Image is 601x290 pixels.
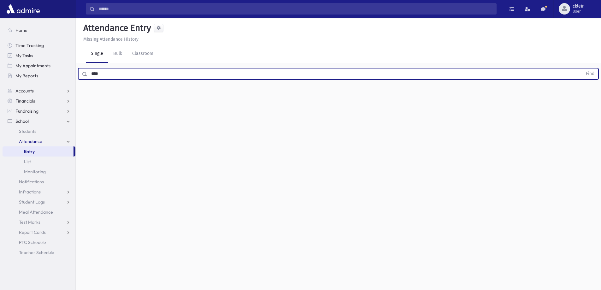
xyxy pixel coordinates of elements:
span: Test Marks [19,219,40,225]
h5: Attendance Entry [81,23,151,33]
span: Entry [24,149,35,154]
a: Time Tracking [3,40,75,50]
span: Home [15,27,27,33]
a: Notifications [3,177,75,187]
span: List [24,159,31,164]
span: Students [19,128,36,134]
span: Infractions [19,189,41,195]
a: Home [3,25,75,35]
input: Search [95,3,496,15]
span: Report Cards [19,229,46,235]
span: Time Tracking [15,43,44,48]
a: Infractions [3,187,75,197]
a: Meal Attendance [3,207,75,217]
a: Bulk [108,45,127,63]
span: Student Logs [19,199,45,205]
span: Financials [15,98,35,104]
img: AdmirePro [5,3,41,15]
a: Financials [3,96,75,106]
span: Monitoring [24,169,46,175]
span: PTC Schedule [19,240,46,245]
span: My Appointments [15,63,50,68]
span: My Tasks [15,53,33,58]
a: Single [86,45,108,63]
a: List [3,157,75,167]
a: My Tasks [3,50,75,61]
span: My Reports [15,73,38,79]
a: Test Marks [3,217,75,227]
a: Students [3,126,75,136]
a: Report Cards [3,227,75,237]
a: Classroom [127,45,158,63]
a: My Reports [3,71,75,81]
a: Fundraising [3,106,75,116]
span: Notifications [19,179,44,185]
a: School [3,116,75,126]
a: Accounts [3,86,75,96]
a: Missing Attendance History [81,37,138,42]
a: My Appointments [3,61,75,71]
span: Accounts [15,88,34,94]
a: Attendance [3,136,75,146]
a: Entry [3,146,74,157]
span: Attendance [19,139,42,144]
span: User [573,9,585,14]
button: Find [582,68,598,79]
span: School [15,118,29,124]
span: Meal Attendance [19,209,53,215]
span: Teacher Schedule [19,250,54,255]
a: Monitoring [3,167,75,177]
u: Missing Attendance History [83,37,138,42]
a: Student Logs [3,197,75,207]
span: cklein [573,4,585,9]
span: Fundraising [15,108,38,114]
a: PTC Schedule [3,237,75,247]
a: Teacher Schedule [3,247,75,257]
